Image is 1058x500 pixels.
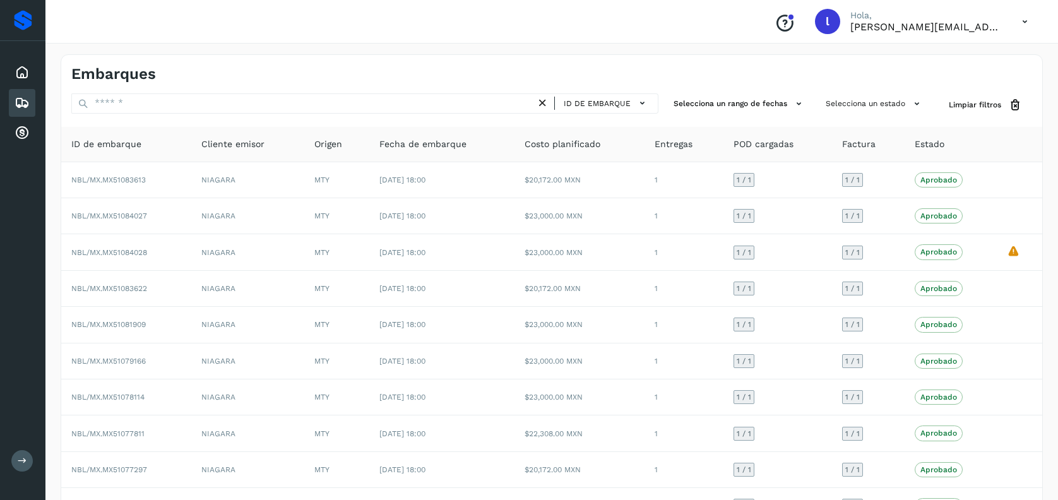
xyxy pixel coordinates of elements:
[379,429,425,438] span: [DATE] 18:00
[645,415,723,451] td: 1
[737,357,751,365] span: 1 / 1
[379,176,425,184] span: [DATE] 18:00
[645,162,723,198] td: 1
[304,198,369,234] td: MTY
[379,248,425,257] span: [DATE] 18:00
[71,465,147,474] span: NBL/MX.MX51077297
[821,93,929,114] button: Selecciona un estado
[737,466,751,473] span: 1 / 1
[920,357,957,366] p: Aprobado
[737,430,751,437] span: 1 / 1
[645,234,723,270] td: 1
[304,234,369,270] td: MTY
[920,284,957,293] p: Aprobado
[379,357,425,366] span: [DATE] 18:00
[737,321,751,328] span: 1 / 1
[920,176,957,184] p: Aprobado
[734,138,793,151] span: POD cargadas
[920,211,957,220] p: Aprobado
[191,234,304,270] td: NIAGARA
[514,415,645,451] td: $22,308.00 MXN
[514,271,645,307] td: $20,172.00 MXN
[842,138,876,151] span: Factura
[304,307,369,343] td: MTY
[71,176,146,184] span: NBL/MX.MX51083613
[645,271,723,307] td: 1
[201,138,264,151] span: Cliente emisor
[71,393,145,402] span: NBL/MX.MX51078114
[304,343,369,379] td: MTY
[191,343,304,379] td: NIAGARA
[71,320,146,329] span: NBL/MX.MX51081909
[514,307,645,343] td: $23,000.00 MXN
[9,89,35,117] div: Embarques
[304,162,369,198] td: MTY
[191,271,304,307] td: NIAGARA
[191,379,304,415] td: NIAGARA
[920,393,957,402] p: Aprobado
[514,452,645,488] td: $20,172.00 MXN
[845,357,860,365] span: 1 / 1
[379,465,425,474] span: [DATE] 18:00
[9,119,35,147] div: Cuentas por cobrar
[669,93,811,114] button: Selecciona un rango de fechas
[379,284,425,293] span: [DATE] 18:00
[850,10,1002,21] p: Hola,
[737,176,751,184] span: 1 / 1
[845,285,860,292] span: 1 / 1
[191,307,304,343] td: NIAGARA
[560,94,653,112] button: ID de embarque
[71,429,145,438] span: NBL/MX.MX51077811
[850,21,1002,33] p: lorena.rojo@serviciosatc.com.mx
[514,162,645,198] td: $20,172.00 MXN
[845,430,860,437] span: 1 / 1
[379,211,425,220] span: [DATE] 18:00
[645,452,723,488] td: 1
[304,379,369,415] td: MTY
[379,138,467,151] span: Fecha de embarque
[71,211,147,220] span: NBL/MX.MX51084027
[737,393,751,401] span: 1 / 1
[645,379,723,415] td: 1
[379,393,425,402] span: [DATE] 18:00
[737,212,751,220] span: 1 / 1
[737,249,751,256] span: 1 / 1
[845,393,860,401] span: 1 / 1
[949,99,1001,110] span: Limpiar filtros
[514,198,645,234] td: $23,000.00 MXN
[304,452,369,488] td: MTY
[71,248,147,257] span: NBL/MX.MX51084028
[304,271,369,307] td: MTY
[71,65,156,83] h4: Embarques
[379,320,425,329] span: [DATE] 18:00
[845,176,860,184] span: 1 / 1
[564,98,631,109] span: ID de embarque
[845,249,860,256] span: 1 / 1
[9,59,35,86] div: Inicio
[71,138,141,151] span: ID de embarque
[314,138,342,151] span: Origen
[920,465,957,474] p: Aprobado
[191,415,304,451] td: NIAGARA
[514,234,645,270] td: $23,000.00 MXN
[525,138,600,151] span: Costo planificado
[845,466,860,473] span: 1 / 1
[920,320,957,329] p: Aprobado
[645,307,723,343] td: 1
[737,285,751,292] span: 1 / 1
[191,162,304,198] td: NIAGARA
[71,284,147,293] span: NBL/MX.MX51083622
[645,198,723,234] td: 1
[514,379,645,415] td: $23,000.00 MXN
[71,357,146,366] span: NBL/MX.MX51079166
[655,138,692,151] span: Entregas
[845,212,860,220] span: 1 / 1
[304,415,369,451] td: MTY
[191,452,304,488] td: NIAGARA
[920,247,957,256] p: Aprobado
[514,343,645,379] td: $23,000.00 MXN
[920,429,957,437] p: Aprobado
[915,138,944,151] span: Estado
[845,321,860,328] span: 1 / 1
[191,198,304,234] td: NIAGARA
